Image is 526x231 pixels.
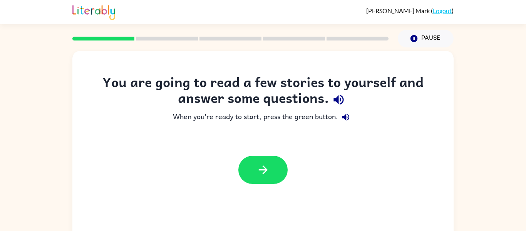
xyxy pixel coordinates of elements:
button: Pause [398,30,454,47]
img: Literably [72,3,115,20]
div: ( ) [366,7,454,14]
div: When you're ready to start, press the green button. [88,110,438,125]
a: Logout [433,7,452,14]
span: [PERSON_NAME] Mark [366,7,431,14]
div: You are going to read a few stories to yourself and answer some questions. [88,74,438,110]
